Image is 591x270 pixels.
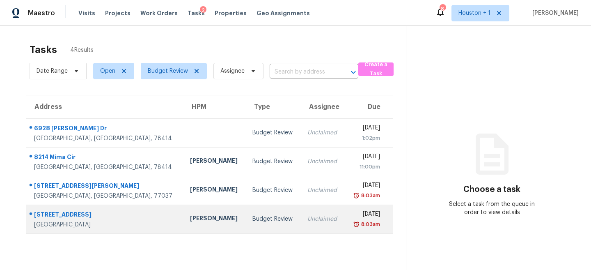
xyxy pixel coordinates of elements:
[301,95,345,118] th: Assignee
[215,9,247,17] span: Properties
[100,67,115,75] span: Open
[307,186,338,194] div: Unclaimed
[190,185,239,196] div: [PERSON_NAME]
[529,9,579,17] span: [PERSON_NAME]
[351,124,380,134] div: [DATE]
[37,67,68,75] span: Date Range
[34,134,177,143] div: [GEOGRAPHIC_DATA], [GEOGRAPHIC_DATA], 78414
[188,10,205,16] span: Tasks
[257,9,310,17] span: Geo Assignments
[351,163,380,171] div: 11:00pm
[351,181,380,192] div: [DATE]
[351,210,380,220] div: [DATE]
[70,46,94,54] span: 4 Results
[345,95,392,118] th: Due
[353,220,360,228] img: Overdue Alarm Icon
[78,9,95,17] span: Visits
[34,210,177,221] div: [STREET_ADDRESS]
[34,221,177,229] div: [GEOGRAPHIC_DATA]
[348,67,359,78] button: Open
[34,192,177,200] div: [GEOGRAPHIC_DATA], [GEOGRAPHIC_DATA], 77037
[148,67,188,75] span: Budget Review
[353,192,360,200] img: Overdue Alarm Icon
[140,9,178,17] span: Work Orders
[34,182,177,192] div: [STREET_ADDRESS][PERSON_NAME]
[200,6,206,14] div: 2
[360,192,380,200] div: 8:03am
[190,157,239,167] div: [PERSON_NAME]
[220,67,245,75] span: Assignee
[351,134,380,142] div: 1:02pm
[362,60,389,79] span: Create a Task
[307,129,338,137] div: Unclaimed
[440,5,445,13] div: 8
[34,124,177,134] div: 6928 [PERSON_NAME] Dr
[30,46,57,54] h2: Tasks
[252,129,294,137] div: Budget Review
[463,185,520,194] h3: Choose a task
[351,152,380,163] div: [DATE]
[34,153,177,163] div: 8214 Mima Cir
[105,9,131,17] span: Projects
[252,215,294,223] div: Budget Review
[26,95,183,118] th: Address
[307,157,338,166] div: Unclaimed
[252,157,294,166] div: Budget Review
[458,9,490,17] span: Houston + 1
[252,186,294,194] div: Budget Review
[270,66,335,78] input: Search by address
[307,215,338,223] div: Unclaimed
[246,95,301,118] th: Type
[190,214,239,224] div: [PERSON_NAME]
[358,62,394,76] button: Create a Task
[183,95,246,118] th: HPM
[360,220,380,228] div: 8:03am
[28,9,55,17] span: Maestro
[34,163,177,171] div: [GEOGRAPHIC_DATA], [GEOGRAPHIC_DATA], 78414
[449,200,535,217] div: Select a task from the queue in order to view details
